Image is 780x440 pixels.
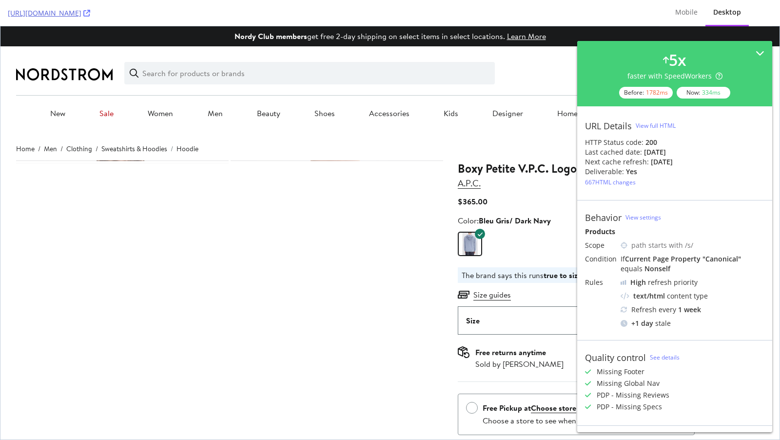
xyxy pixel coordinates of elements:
div: HTTP Status code: [585,138,764,147]
div: 5 x [669,49,686,71]
a: Hoodie [176,118,198,127]
input: Search for products or brands [138,37,493,57]
div: refresh priority [630,278,698,287]
div: Current Page Property [625,254,701,263]
div: stale [621,319,764,328]
button: Kids [443,82,458,92]
div: " Canonical " [702,254,741,263]
div: dropdown [457,280,694,308]
div: Sold by [PERSON_NAME] [475,332,563,343]
div: Refresh every [621,305,764,315]
div: PDP - Missing Reviews [597,390,669,400]
div: 1 week [678,305,701,315]
span: Size [466,288,479,300]
button: Women [147,82,173,92]
div: Behavior [585,212,622,223]
div: Quality control [585,352,646,363]
div: Missing Footer [597,367,644,377]
div: Desktop [713,7,741,17]
a: 0 [752,40,763,52]
a: View settings [625,213,661,221]
div: Last cached date: [585,147,642,157]
button: Home [557,82,577,92]
a: Men [43,118,57,127]
div: Free returns anytime [475,320,567,332]
div: URL Details [585,120,632,131]
span: The brand says this runs .​ [461,243,583,254]
div: Deliverable: [585,167,624,177]
div: High [630,278,646,287]
a: Nordstrom Logo [16,42,112,54]
button: Accessories [369,82,409,92]
div: Set Your Store [687,40,740,52]
strong: Free Pickup at [482,376,530,387]
div: Missing Global Nav [597,379,660,388]
button: Holiday Gifts [612,81,669,93]
span: A.P.C. [457,151,480,163]
span: get free 2-day shipping on select items in select locations. [234,4,505,15]
strong: 200 [645,138,657,147]
div: text/html [633,291,665,301]
button: Men [207,82,222,92]
form: Search [124,36,494,58]
button: View full HTML [636,118,676,134]
div: 1782 ms [646,88,668,97]
div: Nonself [644,264,670,273]
button: 667HTML changes [585,177,636,188]
div: + 1 day [631,319,653,328]
div: Yes [626,167,637,177]
svg: Shopping Bag [752,40,763,52]
div: Choose a store to see when it’s available for pickup [482,389,656,399]
button: New [50,82,65,92]
strong: Bleu Gris/ Dark Navy [478,189,550,200]
div: 334 ms [702,88,721,97]
span: $365.00 [457,170,487,180]
div: Now: [677,87,730,99]
a: A.P.C. [457,152,480,162]
div: Scope [585,240,617,250]
div: Products [585,227,764,237]
a: See details [650,353,680,361]
a: Sweatshirts & Hoodies [101,118,167,127]
div: 667 HTML changes [585,178,636,186]
div: [DATE] [651,157,673,167]
span: Color: [457,189,550,200]
div: faster with SpeedWorkers [627,71,722,81]
h1: Boxy Petite V.P.C. Logo Hoodie [457,134,694,150]
button: Beauty [256,82,280,92]
button: Size guides [473,262,510,274]
img: cRr4yx4cyByr8BeLxltRlzBPIAAAAAElFTkSuQmCC [621,280,626,285]
button: Explore [703,82,729,92]
div: Next cache refresh: [585,157,649,167]
div: Before: [619,87,673,99]
img: Bleu Gris/ Dark Navy [462,206,477,230]
div: Mobile [675,7,698,17]
a: Clothing [66,118,92,127]
button: Sale [99,82,113,92]
div: content type [621,291,764,301]
div: PDP - Missing Specs [597,402,662,412]
div: [DATE] [644,147,666,157]
nav: Site Navigation [16,81,763,105]
div: If [621,254,764,274]
b: Choose store [530,376,576,387]
div: View full HTML [636,121,676,130]
a: Learn More [507,4,546,15]
b: Sign In [627,41,648,51]
button: Shoes [314,82,334,92]
div: path starts with /s/ [631,240,764,250]
div: Rules [585,278,617,287]
span: 0 [752,45,763,57]
b: true to size [543,243,581,254]
div: Condition [585,254,617,264]
strong: Nordy Club members [234,4,307,15]
a: [URL][DOMAIN_NAME] [8,8,90,18]
a: Home [16,118,34,127]
button: Designer [492,82,523,92]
